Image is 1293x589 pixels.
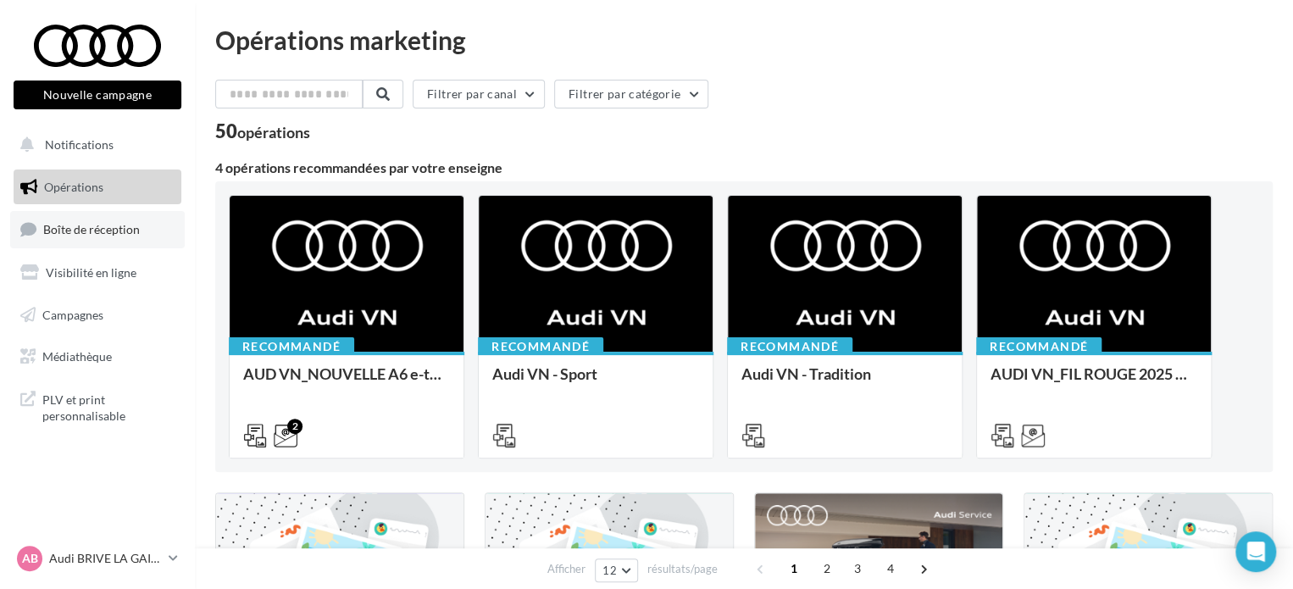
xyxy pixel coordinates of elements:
[547,561,585,577] span: Afficher
[1235,531,1276,572] div: Open Intercom Messenger
[844,555,871,582] span: 3
[43,222,140,236] span: Boîte de réception
[976,337,1102,356] div: Recommandé
[10,297,185,333] a: Campagnes
[243,365,450,399] div: AUD VN_NOUVELLE A6 e-tron
[42,349,112,364] span: Médiathèque
[877,555,904,582] span: 4
[10,127,178,163] button: Notifications
[237,125,310,140] div: opérations
[554,80,708,108] button: Filtrer par catégorie
[813,555,841,582] span: 2
[14,542,181,575] a: AB Audi BRIVE LA GAILLARDE
[741,365,948,399] div: Audi VN - Tradition
[215,122,310,141] div: 50
[991,365,1197,399] div: AUDI VN_FIL ROUGE 2025 - A1, Q2, Q3, Q5 et Q4 e-tron
[14,81,181,109] button: Nouvelle campagne
[10,169,185,205] a: Opérations
[49,550,162,567] p: Audi BRIVE LA GAILLARDE
[215,161,1273,175] div: 4 opérations recommandées par votre enseigne
[42,307,103,321] span: Campagnes
[780,555,807,582] span: 1
[42,388,175,425] span: PLV et print personnalisable
[595,558,638,582] button: 12
[413,80,545,108] button: Filtrer par canal
[10,381,185,431] a: PLV et print personnalisable
[229,337,354,356] div: Recommandé
[492,365,699,399] div: Audi VN - Sport
[45,137,114,152] span: Notifications
[647,561,718,577] span: résultats/page
[10,255,185,291] a: Visibilité en ligne
[287,419,302,434] div: 2
[727,337,852,356] div: Recommandé
[22,550,38,567] span: AB
[10,339,185,375] a: Médiathèque
[478,337,603,356] div: Recommandé
[44,180,103,194] span: Opérations
[602,564,617,577] span: 12
[46,265,136,280] span: Visibilité en ligne
[215,27,1273,53] div: Opérations marketing
[10,211,185,247] a: Boîte de réception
